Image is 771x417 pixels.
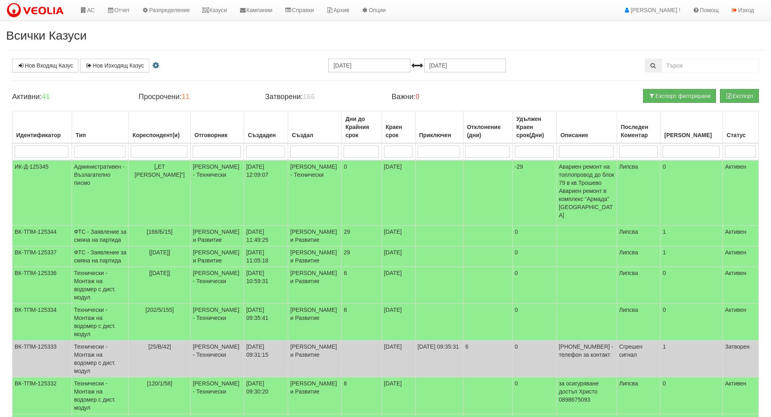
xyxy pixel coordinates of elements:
[463,341,512,377] td: 6
[13,111,72,144] th: Идентификатор: No sort applied, activate to apply an ascending sort
[723,304,759,341] td: Активен
[288,111,342,144] th: Създал: No sort applied, activate to apply an ascending sort
[512,304,556,341] td: 0
[13,226,72,246] td: ВК-ТПМ-125344
[512,246,556,267] td: 0
[617,111,661,144] th: Последен Коментар: No sort applied, activate to apply an ascending sort
[619,249,638,256] span: Липсва
[619,163,638,170] span: Липсва
[12,59,79,72] a: Нов Входящ Казус
[244,304,288,341] td: [DATE] 09:35:41
[288,304,342,341] td: [PERSON_NAME] и Развитие
[181,93,189,101] b: 11
[619,229,638,235] span: Липсва
[382,377,415,414] td: [DATE]
[193,129,242,141] div: Отговорник
[512,267,556,304] td: 0
[131,129,188,141] div: Кореспондент(и)
[559,129,615,141] div: Описание
[244,246,288,267] td: [DATE] 11:05:18
[191,226,244,246] td: [PERSON_NAME] и Развитие
[288,160,342,226] td: [PERSON_NAME] - Технически
[191,267,244,304] td: [PERSON_NAME] - Технически
[244,160,288,226] td: [DATE] 12:09:07
[619,380,638,387] span: Липсва
[382,111,415,144] th: Краен срок: No sort applied, activate to apply an ascending sort
[661,111,723,144] th: Брой Файлове: No sort applied, activate to apply an ascending sort
[12,93,126,101] h4: Активни:
[147,380,172,387] span: [120/1/58]
[418,129,461,141] div: Приключен
[149,249,170,256] span: [[DATE]]
[191,111,244,144] th: Отговорник: No sort applied, activate to apply an ascending sort
[42,93,50,101] b: 41
[619,307,638,313] span: Липсва
[344,307,347,313] span: 6
[559,163,615,219] p: Авариен ремонт на топлопровод до блок 79 в кв.Трошево Авариен ремонт в комплекс “Армада” [GEOGRAP...
[512,160,556,226] td: -29
[129,111,191,144] th: Кореспондент(и): No sort applied, activate to apply an ascending sort
[619,343,643,358] span: Сгрешен сигнал
[145,307,174,313] span: [202/5/155]
[72,377,129,414] td: Технически - Монтаж на водомер с дист. модул
[512,111,556,144] th: Удължен Краен срок(Дни): No sort applied, activate to apply an ascending sort
[72,226,129,246] td: ФТС - Заявление за смяна на партида
[13,304,72,341] td: ВК-ТПМ-125334
[303,93,315,101] b: 166
[13,246,72,267] td: ВК-ТПМ-125337
[344,270,347,276] span: 6
[13,377,72,414] td: ВК-ТПМ-125332
[415,111,463,144] th: Приключен: No sort applied, activate to apply an ascending sort
[382,267,415,304] td: [DATE]
[344,113,379,141] div: Дни до Крайния срок
[465,121,510,141] div: Отклонение (дни)
[265,93,379,101] h4: Затворени:
[619,270,638,276] span: Липсва
[72,246,129,267] td: ФТС - Заявление за смяна на партида
[244,341,288,377] td: [DATE] 09:31:15
[723,111,759,144] th: Статус: No sort applied, activate to apply an ascending sort
[288,226,342,246] td: [PERSON_NAME] и Развитие
[72,267,129,304] td: Технически - Монтаж на водомер с дист. модул
[72,160,129,226] td: Административен - Възлагателно писмо
[74,129,126,141] div: Тип
[290,129,339,141] div: Създал
[344,163,347,170] span: 0
[342,111,382,144] th: Дни до Крайния срок: No sort applied, activate to apply an ascending sort
[391,93,506,101] h4: Важни:
[6,29,765,42] h2: Всички Казуси
[661,226,723,246] td: 1
[135,163,185,178] span: [„ЕТ [PERSON_NAME]“]
[723,377,759,414] td: Активен
[663,129,720,141] div: [PERSON_NAME]
[723,267,759,304] td: Активен
[382,341,415,377] td: [DATE]
[288,246,342,267] td: [PERSON_NAME] и Развитие
[147,229,173,235] span: [166/Б/15]
[191,341,244,377] td: [PERSON_NAME] - Технически
[512,341,556,377] td: 0
[344,229,350,235] span: 29
[661,341,723,377] td: 1
[515,113,554,141] div: Удължен Краен срок(Дни)
[384,121,413,141] div: Краен срок
[723,246,759,267] td: Активен
[149,270,170,276] span: [[DATE]]
[661,304,723,341] td: 0
[191,246,244,267] td: [PERSON_NAME] и Развитие
[725,129,756,141] div: Статус
[382,246,415,267] td: [DATE]
[512,226,556,246] td: 0
[556,111,617,144] th: Описание: No sort applied, activate to apply an ascending sort
[415,341,463,377] td: [DATE] 09:35:31
[288,341,342,377] td: [PERSON_NAME] и Развитие
[13,341,72,377] td: ВК-ТПМ-125333
[148,343,171,350] span: [25/В/42]
[559,379,615,404] p: за осигуряване достъп Христо 0898675093
[512,377,556,414] td: 0
[344,249,350,256] span: 29
[72,341,129,377] td: Технически - Монтаж на водомер с дист. модул
[244,377,288,414] td: [DATE] 09:30:20
[191,160,244,226] td: [PERSON_NAME] - Технически
[6,2,68,19] img: VeoliaLogo.png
